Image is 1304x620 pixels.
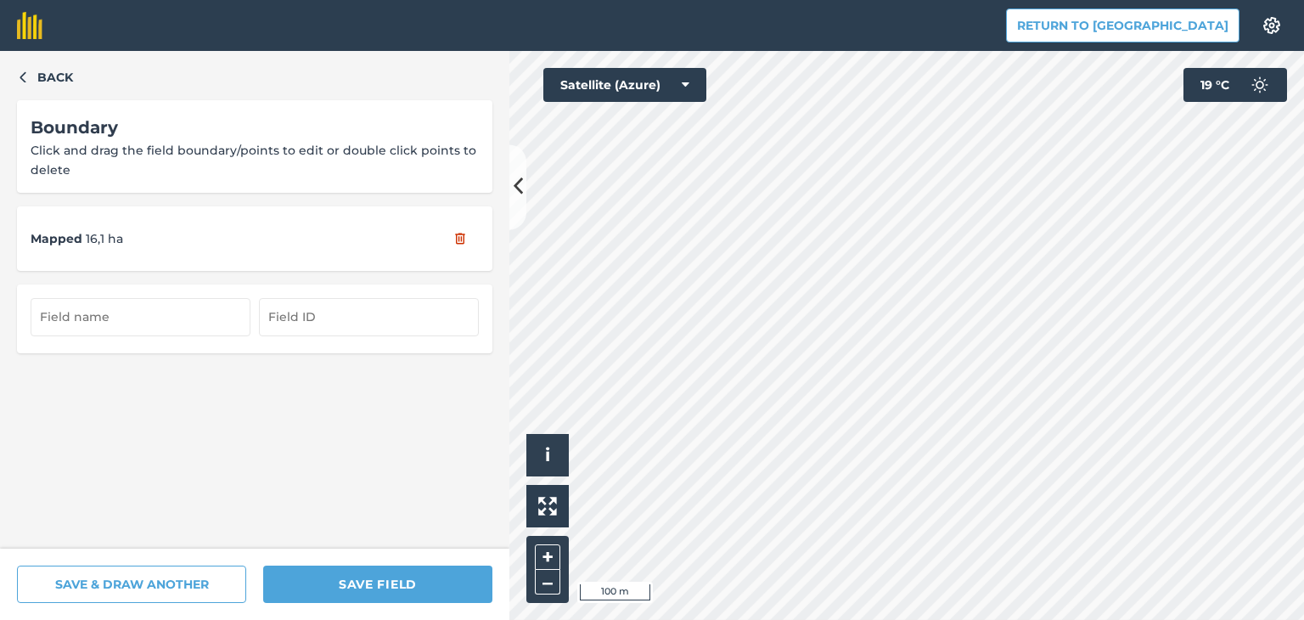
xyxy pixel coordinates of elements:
[17,68,73,87] button: Back
[263,566,492,603] button: SAVE FIELD
[1262,17,1282,34] img: A cog icon
[545,444,550,465] span: i
[31,229,82,248] span: Mapped
[1183,68,1287,102] button: 19 °C
[1006,8,1239,42] button: Return to [GEOGRAPHIC_DATA]
[17,566,246,603] button: SAVE & DRAW ANOTHER
[37,68,73,87] span: Back
[1200,68,1229,102] span: 19 ° C
[535,544,560,570] button: +
[538,497,557,516] img: Four arrows, one pointing top left, one top right, one bottom right and the last bottom left
[86,229,123,248] span: 16,1 ha
[31,298,250,335] input: Field name
[259,298,479,335] input: Field ID
[526,434,569,476] button: i
[543,68,706,102] button: Satellite (Azure)
[31,143,476,177] span: Click and drag the field boundary/points to edit or double click points to delete
[1243,68,1277,102] img: svg+xml;base64,PD94bWwgdmVyc2lvbj0iMS4wIiBlbmNvZGluZz0idXRmLTgiPz4KPCEtLSBHZW5lcmF0b3I6IEFkb2JlIE...
[31,114,479,141] div: Boundary
[535,570,560,595] button: –
[17,12,42,39] img: fieldmargin Logo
